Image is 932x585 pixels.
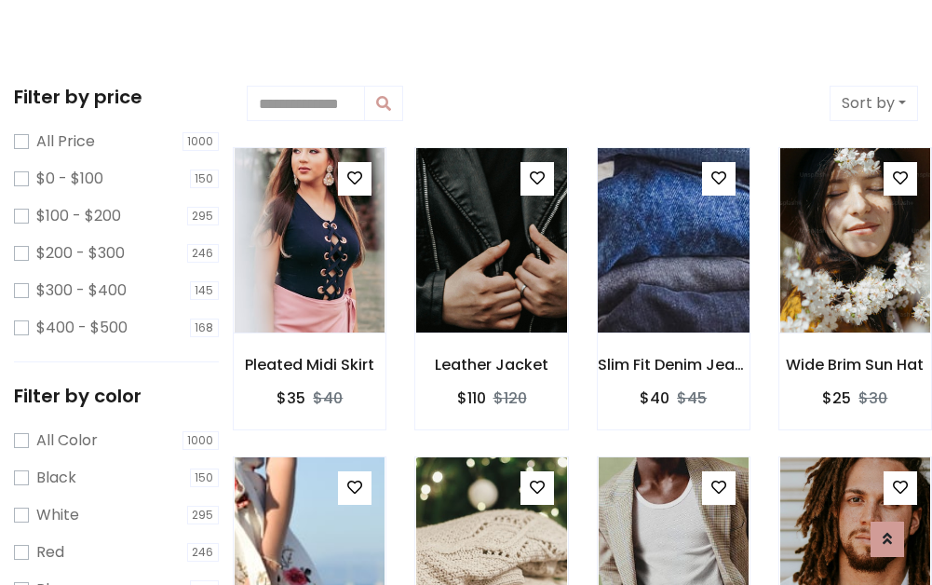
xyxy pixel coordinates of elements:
[36,242,125,265] label: $200 - $300
[36,317,128,339] label: $400 - $500
[190,281,220,300] span: 145
[36,467,76,489] label: Black
[36,541,64,564] label: Red
[187,207,220,225] span: 295
[822,389,851,407] h6: $25
[14,86,219,108] h5: Filter by price
[190,170,220,188] span: 150
[187,543,220,562] span: 246
[36,504,79,526] label: White
[36,429,98,452] label: All Color
[858,388,887,409] del: $30
[36,130,95,153] label: All Price
[640,389,669,407] h6: $40
[182,431,220,450] span: 1000
[415,356,567,374] h6: Leather Jacket
[677,388,707,409] del: $45
[187,506,220,524] span: 295
[277,389,305,407] h6: $35
[830,86,918,121] button: Sort by
[234,356,385,374] h6: Pleated Midi Skirt
[598,356,750,374] h6: Slim Fit Denim Jeans
[14,385,219,407] h5: Filter by color
[190,319,220,337] span: 168
[36,279,127,302] label: $300 - $400
[457,389,486,407] h6: $110
[779,356,931,374] h6: Wide Brim Sun Hat
[187,244,220,263] span: 246
[182,132,220,151] span: 1000
[36,168,103,190] label: $0 - $100
[493,388,527,409] del: $120
[36,205,121,227] label: $100 - $200
[190,469,220,487] span: 150
[313,388,343,409] del: $40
